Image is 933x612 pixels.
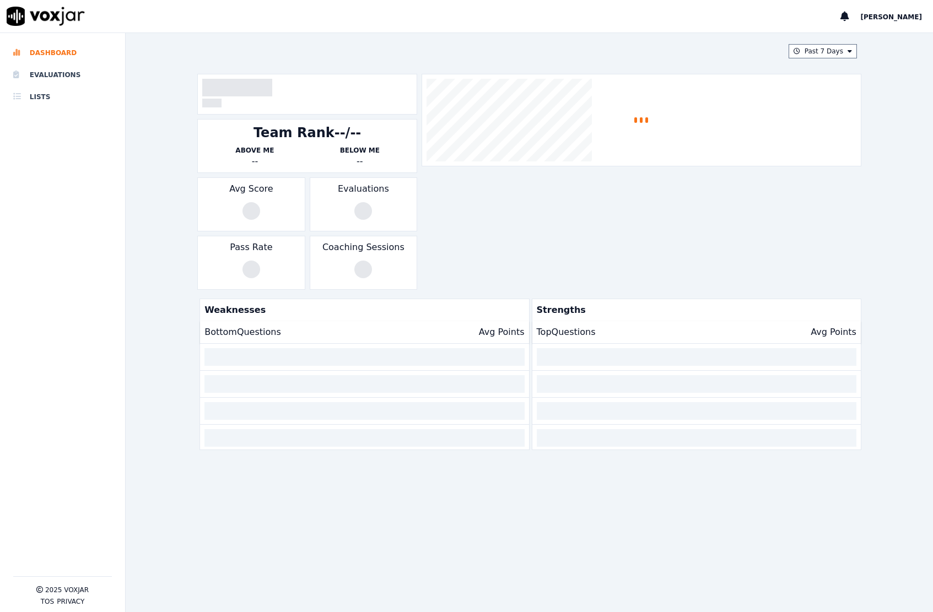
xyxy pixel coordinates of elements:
a: Dashboard [13,42,112,64]
a: Evaluations [13,64,112,86]
p: Bottom Questions [204,326,281,339]
div: Avg Score [197,177,305,231]
p: Below Me [308,146,412,155]
p: Weaknesses [200,299,524,321]
p: Above Me [202,146,307,155]
div: Evaluations [310,177,417,231]
div: -- [202,155,307,168]
div: Team Rank --/-- [254,124,361,142]
button: TOS [41,597,54,606]
div: Coaching Sessions [310,236,417,290]
p: Avg Points [811,326,856,339]
button: [PERSON_NAME] [860,10,933,23]
div: Pass Rate [197,236,305,290]
a: Lists [13,86,112,108]
img: voxjar logo [7,7,85,26]
p: 2025 Voxjar [45,586,89,594]
span: [PERSON_NAME] [860,13,922,21]
p: Avg Points [479,326,525,339]
p: Top Questions [537,326,596,339]
div: -- [308,155,412,168]
button: Past 7 Days [789,44,857,58]
p: Strengths [532,299,856,321]
button: Privacy [57,597,84,606]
